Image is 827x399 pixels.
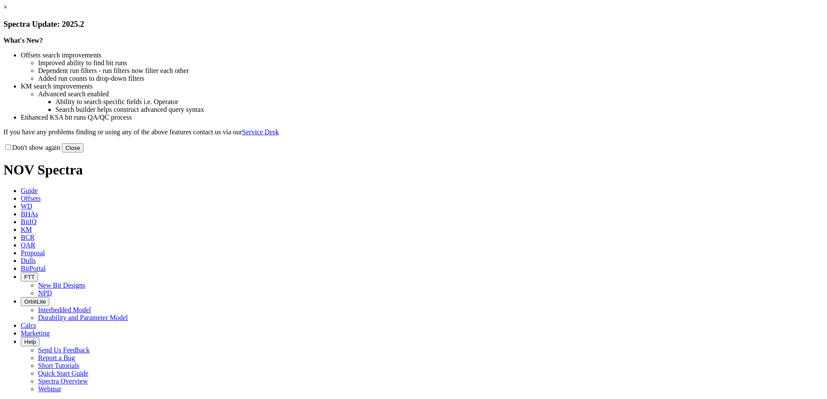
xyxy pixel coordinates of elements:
span: Help [24,339,36,345]
span: FTT [24,274,35,280]
span: BitIQ [21,218,36,225]
li: Search builder helps construct advanced query syntax [55,106,824,114]
a: Send Us Feedback [38,346,90,354]
li: Ability to search specific fields i.e. Operator [55,98,824,106]
span: OAR [21,241,35,249]
h1: NOV Spectra [3,162,824,178]
span: BHAs [21,210,38,218]
a: Quick Start Guide [38,370,88,377]
a: Report a Bug [38,354,75,361]
span: OrbitLite [24,298,46,305]
label: Don't show again [3,144,60,151]
span: Dulls [21,257,36,264]
span: BCR [21,234,35,241]
span: KM [21,226,32,233]
a: Durability and Parameter Model [38,314,128,321]
a: Short Tutorials [38,362,80,369]
a: Interbedded Model [38,306,91,313]
li: Enhanced KSA bit runs QA/QC process [21,114,824,121]
span: Guide [21,187,38,194]
span: Offsets [21,195,41,202]
p: If you have any problems finding or using any of the above features contact us via our [3,128,824,136]
span: BitPortal [21,265,46,272]
h3: Spectra Update: 2025.2 [3,19,824,29]
a: × [3,3,7,11]
button: Close [62,143,83,152]
li: Added run counts to drop-down filters [38,75,824,82]
li: Advanced search enabled [38,90,824,98]
span: Proposal [21,249,45,256]
a: Spectra Overview [38,377,88,385]
span: WD [21,203,32,210]
span: Calcs [21,322,36,329]
li: KM search improvements [21,82,824,90]
li: Dependent run filters - run filters now filter each other [38,67,824,75]
li: Offsets search improvements [21,51,824,59]
input: Don't show again [5,144,11,150]
a: Service Desk [242,128,279,136]
li: Improved ability to find bit runs [38,59,824,67]
a: NPD [38,289,52,297]
span: Marketing [21,329,50,337]
a: New Bit Designs [38,282,85,289]
strong: What's New? [3,37,43,44]
a: Webinar [38,385,61,393]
